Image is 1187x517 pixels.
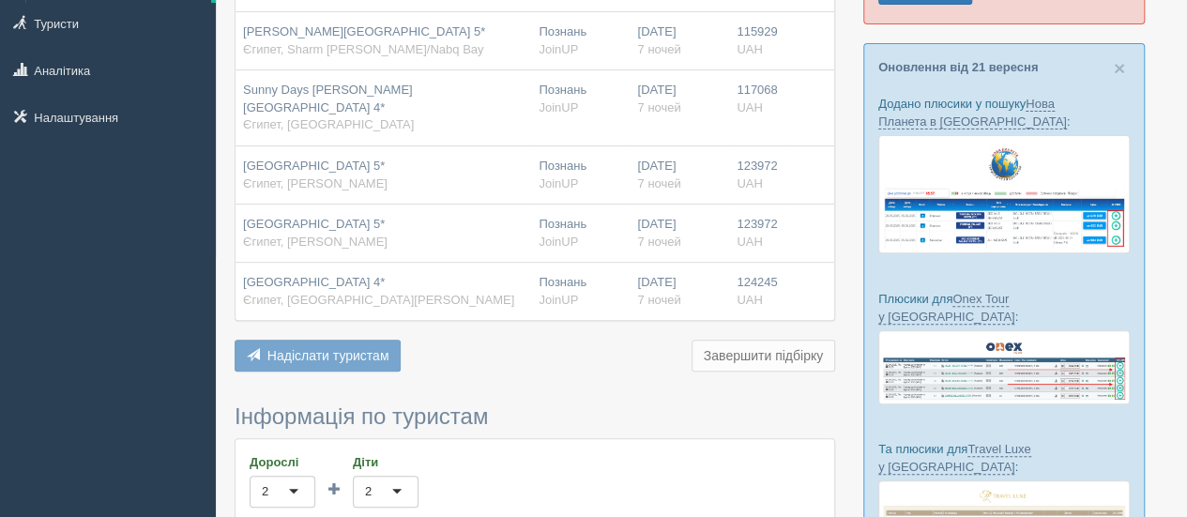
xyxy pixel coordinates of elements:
[243,235,388,249] span: Єгипет, [PERSON_NAME]
[243,176,388,190] span: Єгипет, [PERSON_NAME]
[539,216,622,251] div: Познань
[737,83,777,97] span: 117068
[637,158,722,192] div: [DATE]
[878,135,1130,253] img: new-planet-%D0%BF%D1%96%D0%B4%D0%B1%D1%96%D1%80%D0%BA%D0%B0-%D1%81%D1%80%D0%BC-%D0%B4%D0%BB%D1%8F...
[250,453,315,471] label: Дорослі
[262,482,268,501] div: 2
[737,176,762,190] span: UAH
[737,217,777,231] span: 123972
[1114,58,1125,78] button: Close
[692,340,835,372] button: Завершити підбірку
[637,176,680,190] span: 7 ночей
[243,24,485,38] span: [PERSON_NAME][GEOGRAPHIC_DATA] 5*
[878,292,1014,325] a: Onex Tour у [GEOGRAPHIC_DATA]
[539,82,622,116] div: Познань
[243,117,414,131] span: Єгипет, [GEOGRAPHIC_DATA]
[637,82,722,116] div: [DATE]
[539,293,578,307] span: JoinUP
[539,42,578,56] span: JoinUP
[1114,57,1125,79] span: ×
[243,159,385,173] span: [GEOGRAPHIC_DATA] 5*
[243,275,385,289] span: [GEOGRAPHIC_DATA] 4*
[637,23,722,58] div: [DATE]
[878,97,1067,129] a: Нова Планета в [GEOGRAPHIC_DATA]
[878,330,1130,404] img: onex-tour-proposal-crm-for-travel-agency.png
[637,293,680,307] span: 7 ночей
[243,42,483,56] span: Єгипет, Sharm [PERSON_NAME]/Nabq Bay
[737,42,762,56] span: UAH
[737,159,777,173] span: 123972
[878,442,1031,475] a: Travel Luxe у [GEOGRAPHIC_DATA]
[539,176,578,190] span: JoinUP
[539,100,578,114] span: JoinUP
[637,42,680,56] span: 7 ночей
[235,404,835,429] h3: Інформація по туристам
[539,23,622,58] div: Познань
[737,275,777,289] span: 124245
[243,293,514,307] span: Єгипет, [GEOGRAPHIC_DATA][PERSON_NAME]
[637,100,680,114] span: 7 ночей
[235,340,401,372] button: Надіслати туристам
[539,158,622,192] div: Познань
[878,440,1130,476] p: Та плюсики для :
[539,274,622,309] div: Познань
[539,235,578,249] span: JoinUP
[365,482,372,501] div: 2
[737,293,762,307] span: UAH
[737,235,762,249] span: UAH
[353,453,418,471] label: Діти
[637,216,722,251] div: [DATE]
[737,100,762,114] span: UAH
[878,95,1130,130] p: Додано плюсики у пошуку :
[243,83,413,114] span: Sunny Days [PERSON_NAME][GEOGRAPHIC_DATA] 4*
[267,348,389,363] span: Надіслати туристам
[637,274,722,309] div: [DATE]
[243,217,385,231] span: [GEOGRAPHIC_DATA] 5*
[637,235,680,249] span: 7 ночей
[878,60,1038,74] a: Оновлення від 21 вересня
[737,24,777,38] span: 115929
[878,290,1130,326] p: Плюсики для :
